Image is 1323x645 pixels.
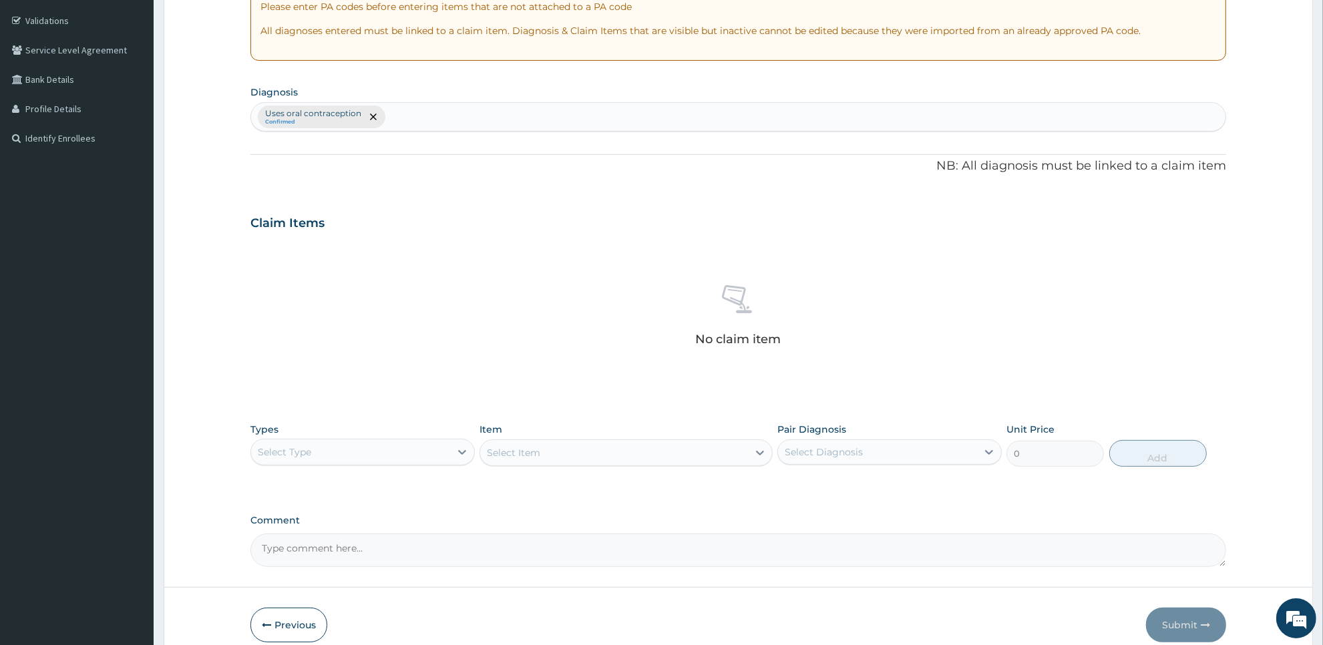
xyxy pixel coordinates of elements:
span: remove selection option [367,111,379,123]
p: NB: All diagnosis must be linked to a claim item [250,158,1226,175]
textarea: Type your message and hit 'Enter' [7,365,254,411]
label: Unit Price [1006,423,1055,436]
div: Minimize live chat window [219,7,251,39]
label: Types [250,424,278,435]
span: We're online! [77,168,184,303]
div: Select Type [258,445,311,459]
p: No claim item [695,333,781,346]
button: Previous [250,608,327,642]
label: Item [480,423,502,436]
label: Comment [250,515,1226,526]
p: All diagnoses entered must be linked to a claim item. Diagnosis & Claim Items that are visible bu... [260,24,1216,37]
div: Chat with us now [69,75,224,92]
label: Diagnosis [250,85,298,99]
button: Submit [1146,608,1226,642]
h3: Claim Items [250,216,325,231]
img: d_794563401_company_1708531726252_794563401 [25,67,54,100]
div: Select Diagnosis [785,445,863,459]
button: Add [1109,440,1207,467]
small: Confirmed [265,119,361,126]
label: Pair Diagnosis [777,423,846,436]
p: Uses oral contraception [265,108,361,119]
